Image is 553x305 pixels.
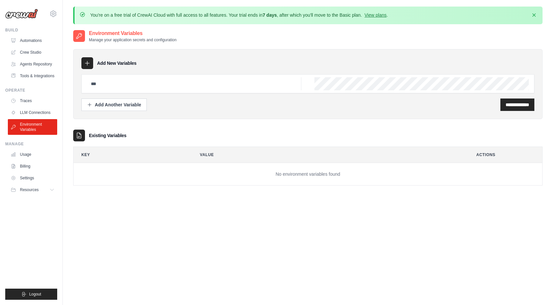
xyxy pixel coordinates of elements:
strong: 7 days [262,12,277,18]
button: Resources [8,185,57,195]
div: Manage [5,141,57,147]
h3: Existing Variables [89,132,126,139]
iframe: Chat Widget [520,274,553,305]
a: Crew Studio [8,47,57,58]
a: Usage [8,149,57,160]
button: Add Another Variable [81,99,147,111]
button: Logout [5,289,57,300]
a: View plans [364,12,386,18]
a: Traces [8,96,57,106]
a: Automations [8,35,57,46]
a: LLM Connections [8,107,57,118]
span: Resources [20,187,39,192]
p: Manage your application secrets and configuration [89,37,176,43]
th: Key [74,147,187,163]
h3: Add New Variables [97,60,137,66]
p: You're on a free trial of CrewAI Cloud with full access to all features. Your trial ends in , aft... [90,12,388,18]
div: Operate [5,88,57,93]
span: Logout [29,292,41,297]
td: No environment variables found [74,163,542,186]
a: Agents Repository [8,59,57,69]
a: Settings [8,173,57,183]
h2: Environment Variables [89,29,176,37]
div: Add Another Variable [87,101,141,108]
th: Value [192,147,463,163]
a: Billing [8,161,57,171]
img: Logo [5,9,38,19]
th: Actions [468,147,542,163]
a: Tools & Integrations [8,71,57,81]
a: Environment Variables [8,119,57,135]
div: Build [5,27,57,33]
